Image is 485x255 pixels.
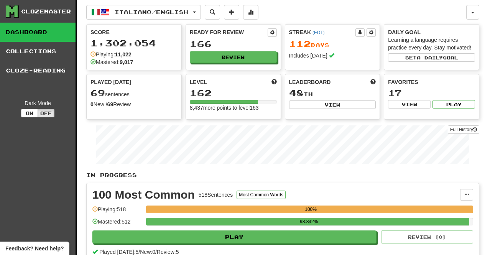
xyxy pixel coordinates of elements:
div: 8,437 more points to level 163 [190,104,277,112]
div: Includes [DATE]! [289,52,376,59]
span: / [138,249,140,255]
button: Review (0) [381,230,473,243]
span: Leaderboard [289,78,331,86]
span: Played [DATE] [90,78,131,86]
strong: 0 [90,101,94,107]
div: 162 [190,88,277,98]
div: 100 Most Common [92,189,195,201]
span: 112 [289,38,311,49]
span: 69 [90,87,105,98]
div: 98.842% [148,218,469,225]
span: Played [DATE]: 5 [99,249,138,255]
div: 100% [148,206,473,213]
div: Day s [289,39,376,49]
span: a daily [417,55,443,60]
div: Dark Mode [6,99,70,107]
p: In Progress [86,171,479,179]
strong: 9,017 [120,59,133,65]
button: Play [432,100,475,109]
a: Full History [448,125,479,134]
strong: 69 [107,101,113,107]
div: Score [90,28,178,36]
span: / [155,249,157,255]
button: View [388,100,431,109]
span: Score more points to level up [271,78,277,86]
span: Review: 5 [157,249,179,255]
span: Open feedback widget [5,245,64,252]
span: New: 0 [140,249,155,255]
div: Daily Goal [388,28,475,36]
div: Favorites [388,78,475,86]
button: Add sentence to collection [224,5,239,20]
button: More stats [243,5,258,20]
button: Search sentences [205,5,220,20]
button: Play [92,230,376,243]
button: Italiano/English [86,5,201,20]
div: New / Review [90,100,178,108]
div: Playing: [90,51,132,58]
a: (EDT) [312,30,325,35]
div: 518 Sentences [199,191,233,199]
span: 48 [289,87,304,98]
button: Most Common Words [237,191,286,199]
div: Clozemaster [21,8,71,15]
div: sentences [90,88,178,98]
div: Mastered: 512 [92,218,142,230]
div: Ready for Review [190,28,268,36]
span: Italiano / English [115,9,188,15]
span: This week in points, UTC [370,78,376,86]
button: Review [190,51,277,63]
strong: 11,022 [115,51,132,58]
div: Streak [289,28,356,36]
button: View [289,100,376,109]
div: Playing: 518 [92,206,142,218]
span: Level [190,78,207,86]
button: On [21,109,38,117]
button: Seta dailygoal [388,53,475,62]
div: 1,302,054 [90,38,178,48]
div: 166 [190,39,277,49]
div: 17 [388,88,475,98]
div: Learning a language requires practice every day. Stay motivated! [388,36,475,51]
div: th [289,88,376,98]
div: Mastered: [90,58,133,66]
button: Off [38,109,54,117]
